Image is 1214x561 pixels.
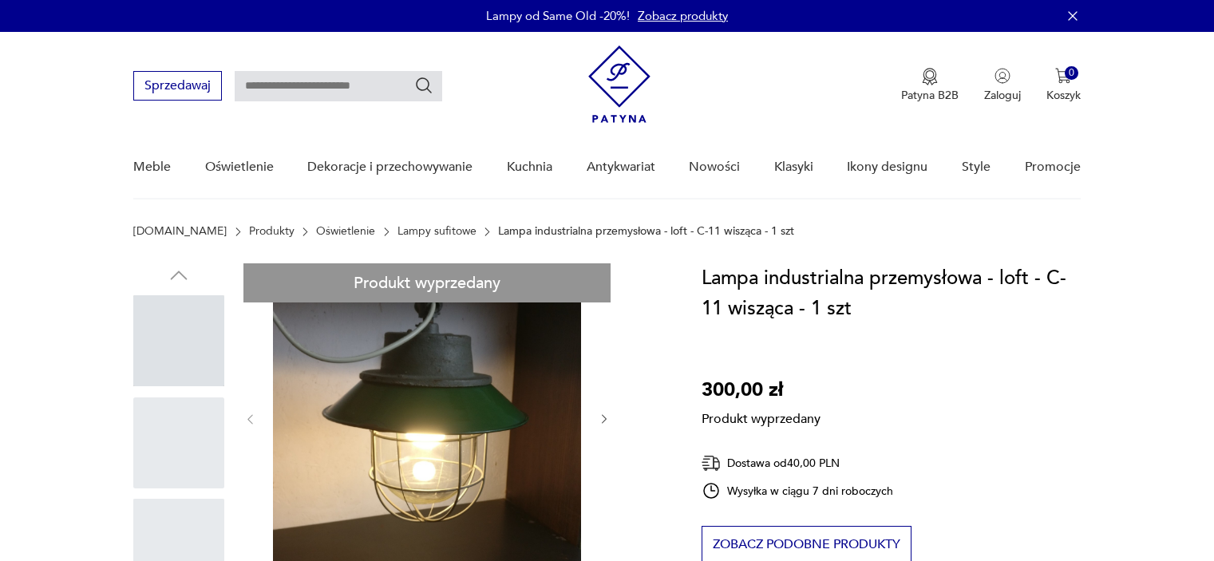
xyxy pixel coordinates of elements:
a: Klasyki [774,136,813,198]
a: Oświetlenie [316,225,375,238]
p: Patyna B2B [901,88,959,103]
img: Ikona medalu [922,68,938,85]
p: Lampy od Same Old -20%! [486,8,630,24]
button: 0Koszyk [1046,68,1081,103]
a: Meble [133,136,171,198]
img: Ikonka użytkownika [995,68,1010,84]
a: Antykwariat [587,136,655,198]
p: Lampa industrialna przemysłowa - loft - C-11 wisząca - 1 szt [498,225,794,238]
a: [DOMAIN_NAME] [133,225,227,238]
a: Nowości [689,136,740,198]
a: Promocje [1025,136,1081,198]
div: Wysyłka w ciągu 7 dni roboczych [702,481,893,500]
img: Patyna - sklep z meblami i dekoracjami vintage [588,45,650,123]
a: Sprzedawaj [133,81,222,93]
a: Dekoracje i przechowywanie [307,136,473,198]
h1: Lampa industrialna przemysłowa - loft - C-11 wisząca - 1 szt [702,263,1081,324]
div: 0 [1065,66,1078,80]
button: Sprzedawaj [133,71,222,101]
img: Ikona dostawy [702,453,721,473]
p: 300,00 zł [702,375,821,405]
a: Zobacz produkty [638,8,728,24]
p: Zaloguj [984,88,1021,103]
a: Oświetlenie [205,136,274,198]
a: Style [962,136,991,198]
a: Ikona medaluPatyna B2B [901,68,959,103]
button: Patyna B2B [901,68,959,103]
p: Produkt wyprzedany [702,405,821,428]
img: Ikona koszyka [1055,68,1071,84]
a: Produkty [249,225,295,238]
a: Kuchnia [507,136,552,198]
p: Koszyk [1046,88,1081,103]
div: Dostawa od 40,00 PLN [702,453,893,473]
a: Lampy sufitowe [397,225,477,238]
a: Ikony designu [847,136,927,198]
button: Zaloguj [984,68,1021,103]
button: Szukaj [414,76,433,95]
